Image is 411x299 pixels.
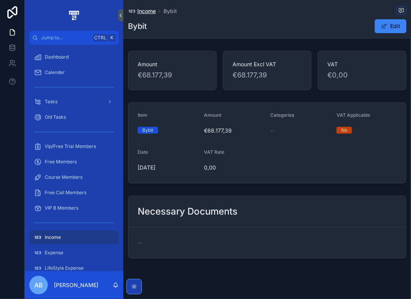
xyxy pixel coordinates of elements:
h2: Necessary Documents [138,205,238,218]
span: AB [34,281,43,290]
a: Bybit [163,7,177,15]
a: Vip/Free Trial Members [29,139,119,153]
span: Vip/Free Trial Members [45,143,96,149]
a: LifeStyle Expense [29,261,119,275]
span: Course Members [45,174,83,180]
span: -- [138,239,142,247]
span: [DATE] [138,164,198,171]
span: Free Members [45,159,77,165]
span: Amount [138,60,207,68]
span: Amount Excl VAT [232,60,302,68]
span: Expense [45,250,63,256]
span: €68.177,39 [232,70,302,81]
span: Date [138,149,148,155]
span: -- [270,127,275,134]
span: LifeStyle Expense [45,265,84,271]
div: Bybit [142,127,153,134]
span: Tasks [45,99,57,105]
span: €68.177,39 [138,70,207,81]
span: Old Tasks [45,114,66,120]
span: VIP B Members [45,205,78,211]
span: Item [138,112,147,118]
span: VAT Applicable [337,112,370,118]
div: No [341,127,347,134]
button: Jump to...CtrlK [29,31,119,45]
span: 0,00 [204,164,264,171]
span: €68.177,39 [204,127,264,134]
div: scrollable content [25,45,123,271]
span: Ctrl [93,34,107,42]
a: Calender [29,66,119,79]
a: Free Members [29,155,119,169]
h1: Bybit [128,21,147,32]
span: Amount [204,112,221,118]
span: Income [45,234,61,240]
span: Categories [270,112,294,118]
img: App logo [67,9,80,22]
a: Old Tasks [29,110,119,124]
span: Dashboard [45,54,69,60]
a: Course Members [29,170,119,184]
a: Tasks [29,95,119,109]
span: Free Call Members [45,190,86,196]
span: VAT Rate [204,149,224,155]
span: Calender [45,69,65,76]
span: K [109,35,115,41]
p: [PERSON_NAME] [54,281,98,289]
a: Free Call Members [29,186,119,200]
a: VIP B Members [29,201,119,215]
button: Edit [375,19,406,33]
a: Income [128,7,156,15]
a: Dashboard [29,50,119,64]
a: Income [29,230,119,244]
span: Jump to... [41,35,90,41]
span: VAT [327,60,397,68]
span: €0,00 [327,70,397,81]
a: Expense [29,246,119,260]
span: Income [137,7,156,15]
